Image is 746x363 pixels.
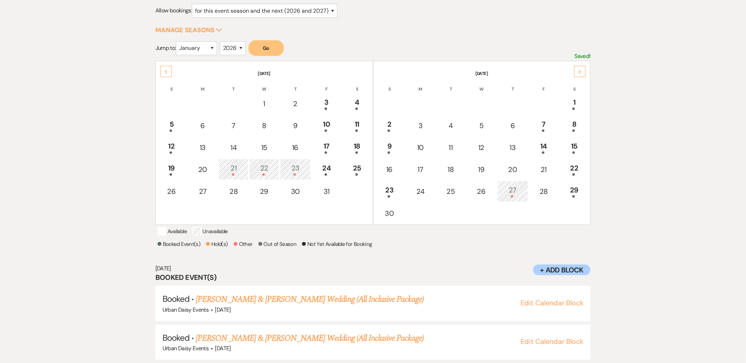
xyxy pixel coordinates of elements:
th: M [406,77,435,92]
div: 26 [470,186,493,197]
div: 4 [440,120,462,131]
div: 22 [563,163,586,176]
p: Out of Season [258,240,297,248]
div: 12 [470,142,493,153]
div: 25 [440,186,462,197]
div: 3 [315,97,338,110]
th: [DATE] [374,62,590,77]
div: 21 [223,163,244,176]
div: 9 [284,120,307,131]
h3: Booked Event(s) [155,272,591,282]
div: 23 [284,163,307,176]
div: 10 [315,119,338,132]
div: 8 [563,119,586,132]
p: Not Yet Available for Booking [302,240,372,248]
th: F [312,77,342,92]
div: 10 [410,142,432,153]
div: 27 [501,185,524,198]
span: Allow bookings: [155,7,192,15]
div: 22 [253,163,275,176]
div: 20 [501,164,524,175]
div: 28 [223,186,244,197]
div: 19 [160,163,183,176]
div: 29 [563,185,586,198]
div: 11 [346,119,368,132]
p: Unavailable [193,227,228,236]
div: 29 [253,186,275,197]
a: [PERSON_NAME] & [PERSON_NAME] Wedding (All Inclusive Package) [196,332,424,345]
p: Available [158,227,187,236]
div: 17 [315,141,338,154]
th: F [529,77,559,92]
div: 24 [410,186,432,197]
div: 2 [284,98,307,109]
div: 1 [563,97,586,110]
span: Booked [163,332,189,343]
span: [DATE] [215,306,231,313]
div: 14 [223,142,244,153]
div: 3 [410,120,432,131]
th: S [374,77,405,92]
th: S [342,77,372,92]
div: 12 [160,141,183,154]
div: 5 [160,119,183,132]
div: 17 [410,164,432,175]
div: 28 [533,186,555,197]
button: Manage Seasons [155,27,222,33]
div: 25 [346,163,368,176]
div: 1 [253,98,275,109]
div: 30 [284,186,307,197]
p: Saved! [575,52,591,61]
button: Edit Calendar Block [520,299,583,306]
div: 5 [470,120,493,131]
span: Urban Daisy Events [163,306,209,313]
div: 30 [378,208,401,219]
th: T [219,77,248,92]
div: 26 [160,186,183,197]
div: 7 [223,120,244,131]
button: Go [249,40,284,56]
th: T [280,77,311,92]
div: 11 [440,142,462,153]
div: 24 [315,163,338,176]
div: 9 [378,141,401,154]
th: T [436,77,466,92]
div: 23 [378,185,401,198]
div: 4 [346,97,368,110]
th: M [187,77,218,92]
div: 16 [378,164,401,175]
div: 15 [253,142,275,153]
span: [DATE] [215,345,231,352]
div: 31 [315,186,338,197]
p: Other [234,240,253,248]
button: + Add Block [533,265,591,275]
div: 13 [501,142,524,153]
div: 18 [346,141,368,154]
div: 13 [191,142,214,153]
div: 6 [191,120,214,131]
div: 6 [501,120,524,131]
div: 27 [191,186,214,197]
th: W [466,77,497,92]
div: 15 [563,141,586,154]
th: [DATE] [156,62,372,77]
th: S [559,77,590,92]
div: 16 [284,142,307,153]
span: Booked [163,293,189,304]
div: 19 [470,164,493,175]
span: Jump to: [155,44,176,52]
div: 14 [533,141,555,154]
th: T [497,77,528,92]
div: 8 [253,120,275,131]
a: [PERSON_NAME] & [PERSON_NAME] Wedding (All Inclusive Package) [196,293,424,306]
th: S [156,77,187,92]
div: 7 [533,119,555,132]
button: Edit Calendar Block [520,338,583,345]
div: 20 [191,164,214,175]
div: 18 [440,164,462,175]
th: W [249,77,279,92]
div: 21 [533,164,555,175]
span: Urban Daisy Events [163,345,209,352]
p: Hold(s) [206,240,228,248]
div: 2 [378,119,401,132]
